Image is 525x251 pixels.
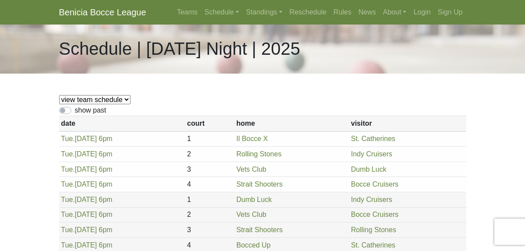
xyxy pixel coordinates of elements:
span: Tue. [61,135,74,142]
a: Indy Cruisers [351,196,392,203]
td: 1 [185,192,234,207]
span: Tue. [61,196,74,203]
th: date [59,116,185,131]
a: Standings [243,4,286,21]
th: home [234,116,349,131]
td: 4 [185,177,234,192]
td: 2 [185,207,234,223]
a: Teams [173,4,201,21]
th: court [185,116,234,131]
a: Bocce Cruisers [351,180,398,188]
a: News [355,4,380,21]
a: Schedule [201,4,243,21]
a: Dumb Luck [351,166,386,173]
span: Tue. [61,180,74,188]
td: 3 [185,162,234,177]
a: Dumb Luck [236,196,272,203]
span: Tue. [61,226,74,233]
a: Sign Up [434,4,466,21]
a: Login [410,4,434,21]
a: Bocced Up [236,241,271,249]
h1: Schedule | [DATE] Night | 2025 [59,39,300,60]
span: Tue. [61,150,74,158]
td: 1 [185,131,234,147]
a: Tue.[DATE] 6pm [61,180,112,188]
th: visitor [349,116,466,131]
span: Tue. [61,241,74,249]
a: Tue.[DATE] 6pm [61,150,112,158]
a: Tue.[DATE] 6pm [61,166,112,173]
a: Vets Club [236,166,266,173]
a: Rules [330,4,355,21]
a: Il Bocce X [236,135,268,142]
a: Tue.[DATE] 6pm [61,226,112,233]
a: About [380,4,410,21]
a: Tue.[DATE] 6pm [61,211,112,218]
a: Vets Club [236,211,266,218]
a: Indy Cruisers [351,150,392,158]
a: Rolling Stones [351,226,396,233]
a: Strait Shooters [236,180,283,188]
a: Tue.[DATE] 6pm [61,241,112,249]
a: Rolling Stones [236,150,282,158]
a: Reschedule [286,4,330,21]
td: 2 [185,147,234,162]
a: St. Catherines [351,241,395,249]
a: Strait Shooters [236,226,283,233]
span: Tue. [61,211,74,218]
label: show past [75,105,106,116]
a: St. Catherines [351,135,395,142]
td: 3 [185,223,234,238]
a: Tue.[DATE] 6pm [61,135,112,142]
span: Tue. [61,166,74,173]
a: Bocce Cruisers [351,211,398,218]
a: Tue.[DATE] 6pm [61,196,112,203]
a: Benicia Bocce League [59,4,146,21]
